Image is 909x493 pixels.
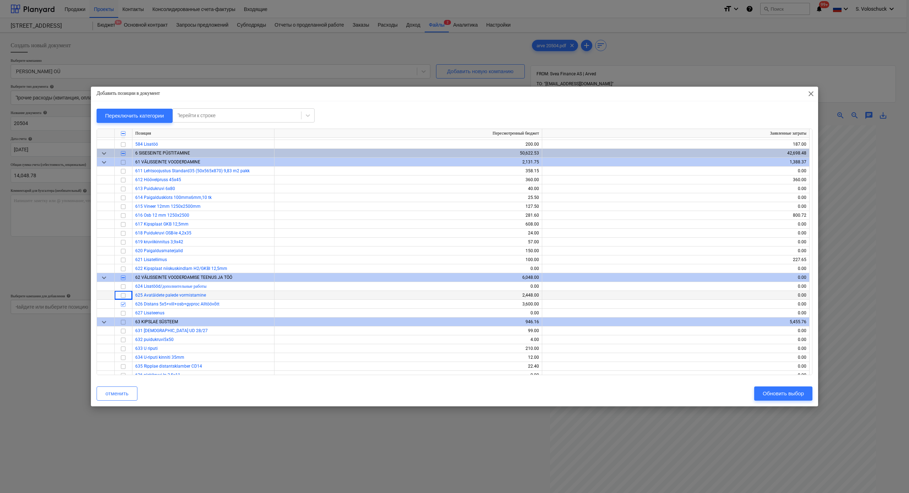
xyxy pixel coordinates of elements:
[545,238,806,246] div: 0.00
[545,246,806,255] div: 0.00
[135,168,250,173] a: 611 Lehtsoojustus Standard35 (50x565x870) 9,83 m2 pakk
[100,273,108,282] span: keyboard_arrow_down
[135,204,201,209] a: 615 Vineer 12mm 1250x2500mm
[277,175,539,184] div: 360.00
[545,149,806,158] div: 42,698.48
[277,371,539,380] div: 0.00
[277,282,539,291] div: 0.00
[277,273,539,282] div: 6,048.00
[277,353,539,362] div: 12.00
[135,275,232,280] span: 62 VÄLISSEINTE VOODERDAMISE TEENUS JA TÖÖ
[277,220,539,229] div: 608.00
[135,373,180,378] a: 636 plekikruvi ln 3,5x11
[135,293,206,298] span: 625 Avatäidete palede vormistamine
[277,335,539,344] div: 4.00
[277,140,539,149] div: 200.00
[545,282,806,291] div: 0.00
[545,264,806,273] div: 0.00
[135,328,208,333] span: 631 Profiil UD 28/27
[100,149,108,158] span: keyboard_arrow_down
[277,309,539,318] div: 0.00
[135,257,167,262] a: 621 Lisatellimus
[545,309,806,318] div: 0.00
[135,328,208,333] a: 631 [DEMOGRAPHIC_DATA] UD 28/27
[277,238,539,246] div: 57.00
[105,389,129,398] div: отменить
[277,184,539,193] div: 40.00
[277,291,539,300] div: 2,448.00
[135,364,202,369] a: 635 Ripplae distantsklamber CD14
[135,310,164,315] a: 627 Lisateenus
[754,386,812,401] button: Обновить выбор
[100,158,108,167] span: keyboard_arrow_down
[135,213,189,218] a: 616 Osb 12 mm 1250x2500
[545,184,806,193] div: 0.00
[545,193,806,202] div: 0.00
[135,231,191,235] a: 618 Puidukruvi OSB-le 4,2x35
[277,211,539,220] div: 281.60
[97,109,173,123] button: Переключить категории
[545,362,806,371] div: 0.00
[135,355,184,360] span: 634 U-riputi kinniti 35mm
[545,167,806,175] div: 0.00
[135,239,183,244] a: 619 kruviikinnitus 3,9x42
[135,266,227,271] a: 622 Kipsplaat niiskuskindlam H2/GKBI 12,5mm
[277,326,539,335] div: 99.00
[545,140,806,149] div: 187.00
[545,326,806,335] div: 0.00
[135,319,178,324] span: 63 KIPSLAE SÜSTEEM
[277,202,539,211] div: 127.50
[132,129,274,138] div: Позиция
[277,158,539,167] div: 2,131.75
[545,202,806,211] div: 0.00
[135,159,200,164] span: 61 VÄLISSEINTE VOODERDAMINE
[135,302,219,307] a: 626 Distans 5x5+vill+osb+gyproc Alltöövõtt
[277,318,539,326] div: 946.16
[105,111,164,120] div: Переключить категории
[545,353,806,362] div: 0.00
[545,318,806,326] div: 5,455.76
[135,222,189,227] a: 617 Kipsplaat GKB 12,5mm
[277,300,539,309] div: 3,600.00
[545,175,806,184] div: 360.00
[807,90,815,98] span: close
[97,386,137,401] button: отменить
[135,284,207,289] a: 624 Lisatööd/дополнительные работы
[135,186,175,191] a: 613 Puidukruvi 6x80
[135,177,181,182] a: 612 Höövelpruss 45x45
[545,291,806,300] div: 0.00
[100,318,108,326] span: keyboard_arrow_down
[97,90,160,97] p: Добавить позиции в документ
[545,229,806,238] div: 0.00
[763,389,804,398] div: Обновить выбор
[545,300,806,309] div: 0.00
[277,193,539,202] div: 25.50
[135,195,212,200] span: 614 Paigaldusklots 100mmx6mm,10 tk
[135,337,174,342] a: 632 puidukruvi5x50
[135,142,158,147] a: 584 Lisatöö
[277,264,539,273] div: 0.00
[545,273,806,282] div: 0.00
[135,151,190,156] span: 6 SISESEINTE PÜSTITAMINE
[274,129,542,138] div: Пересмотренный бюджет
[277,255,539,264] div: 100.00
[545,335,806,344] div: 0.00
[135,248,183,253] span: 620 Paigaldusmaterjalid
[277,149,539,158] div: 50,622.53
